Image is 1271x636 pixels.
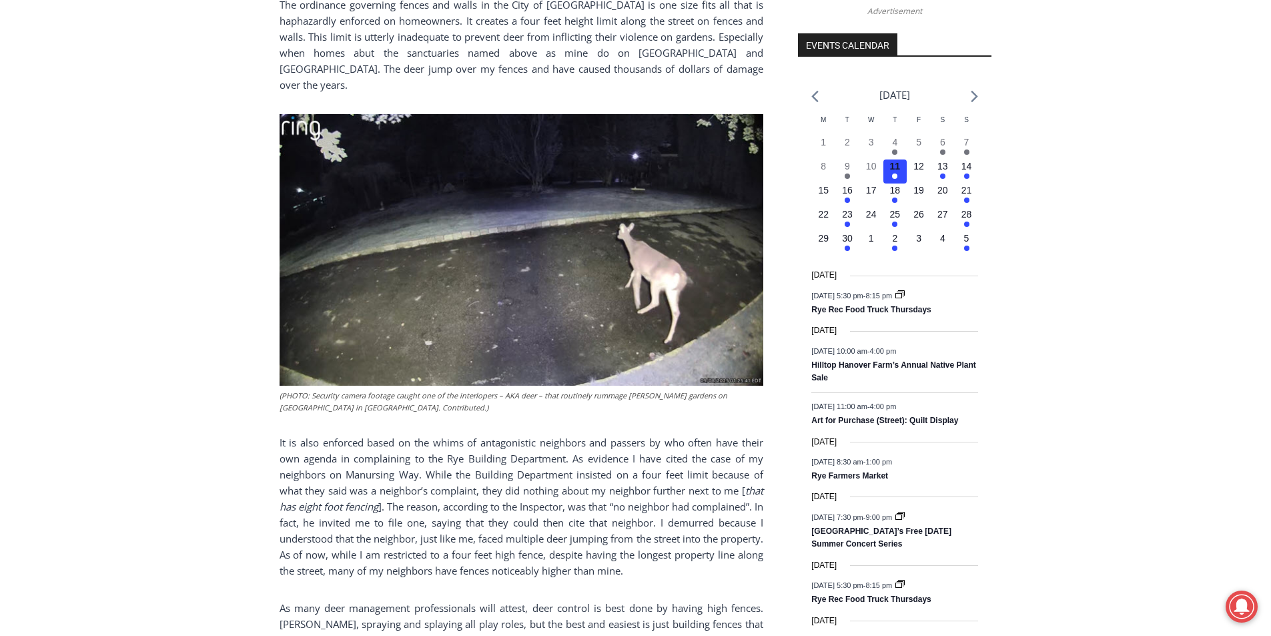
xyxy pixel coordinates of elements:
[883,184,907,208] button: 18 Has events
[955,135,979,160] button: 7 Has events
[811,513,894,521] time: -
[280,434,763,579] p: It is also enforced based on the whims of antagonistic neighbors and passers by who often have th...
[937,209,948,220] time: 27
[940,174,945,179] em: Has events
[964,198,969,203] em: Has events
[811,90,819,103] a: Previous month
[811,135,835,160] button: 1
[868,116,874,123] span: W
[835,135,859,160] button: 2
[811,232,835,256] button: 29
[811,324,837,337] time: [DATE]
[811,115,835,135] div: Monday
[883,232,907,256] button: 2 Has events
[811,402,867,410] span: [DATE] 11:00 am
[811,416,958,426] a: Art for Purchase (Street): Quilt Display
[811,595,931,605] a: Rye Rec Food Truck Thursdays
[842,185,853,196] time: 16
[955,115,979,135] div: Sunday
[139,37,186,123] div: Two by Two Animal Haven & The Nature Company: The Wild World of Animals
[811,581,863,589] span: [DATE] 5:30 pm
[892,246,897,251] em: Has events
[811,160,835,184] button: 8
[869,233,874,244] time: 1
[913,161,924,172] time: 12
[913,209,924,220] time: 26
[870,402,897,410] span: 4:00 pm
[859,184,883,208] button: 17
[907,160,931,184] button: 12
[280,390,763,413] figcaption: (PHOTO: Security camera footage caught one of the interlopers – AKA deer – that routinely rummage...
[907,115,931,135] div: Friday
[961,185,972,196] time: 21
[865,457,892,465] span: 1:00 pm
[4,137,131,188] span: Open Tues. - Sun. [PHONE_NUMBER]
[937,185,948,196] time: 20
[811,457,863,465] span: [DATE] 8:30 am
[931,135,955,160] button: 6 Has events
[845,116,849,123] span: T
[155,126,161,139] div: 6
[870,346,897,354] span: 4:00 pm
[859,160,883,184] button: 10
[835,232,859,256] button: 30 Has events
[842,233,853,244] time: 30
[892,174,897,179] em: Has events
[811,471,888,482] a: Rye Farmers Market
[811,491,837,503] time: [DATE]
[931,184,955,208] button: 20
[11,134,171,165] h4: [PERSON_NAME] Read Sanctuary Fall Fest: [DATE]
[280,114,763,386] img: (PHOTO: Security camera footage caught one of the interlopers - AKA deer - that routinely rummage...
[866,209,877,220] time: 24
[955,184,979,208] button: 21 Has events
[931,208,955,232] button: 27
[865,291,892,299] span: 8:15 pm
[821,116,826,123] span: M
[955,160,979,184] button: 14 Has events
[835,184,859,208] button: 16 Has events
[964,149,969,155] em: Has events
[964,137,969,147] time: 7
[890,185,901,196] time: 18
[811,360,976,384] a: Hilltop Hanover Farm’s Annual Native Plant Sale
[964,116,969,123] span: S
[931,115,955,135] div: Saturday
[845,137,850,147] time: 2
[892,233,897,244] time: 2
[917,116,921,123] span: F
[137,83,189,160] div: "[PERSON_NAME]'s draw is the fine variety of pristine raw fish kept on hand"
[139,126,145,139] div: 6
[811,559,837,572] time: [DATE]
[883,160,907,184] button: 11 Has events
[811,346,867,354] span: [DATE] 10:00 am
[859,232,883,256] button: 1
[821,137,826,147] time: 1
[818,233,829,244] time: 29
[349,133,618,163] span: Intern @ [DOMAIN_NAME]
[940,233,945,244] time: 4
[883,135,907,160] button: 4 Has events
[865,581,892,589] span: 8:15 pm
[845,198,850,203] em: Has events
[907,232,931,256] button: 3
[961,161,972,172] time: 14
[811,208,835,232] button: 22
[835,115,859,135] div: Tuesday
[811,527,951,550] a: [GEOGRAPHIC_DATA]’s Free [DATE] Summer Concert Series
[859,115,883,135] div: Wednesday
[835,208,859,232] button: 23 Has events
[890,209,901,220] time: 25
[811,513,863,521] span: [DATE] 7:30 pm
[818,185,829,196] time: 15
[940,149,945,155] em: Has events
[971,90,978,103] a: Next month
[811,291,863,299] span: [DATE] 5:30 pm
[964,174,969,179] em: Has events
[931,232,955,256] button: 4
[845,161,850,172] time: 9
[811,346,896,354] time: -
[337,1,630,129] div: "We would have speakers with experience in local journalism speak to us about their experiences a...
[955,232,979,256] button: 5 Has events
[854,5,935,17] span: Advertisement
[845,246,850,251] em: Has events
